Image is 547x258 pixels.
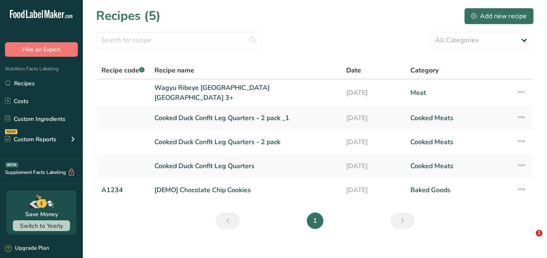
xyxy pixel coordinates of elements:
[154,109,336,127] a: Cooked Duck Confit Leg Quarters - 2 pack _1
[20,222,63,230] span: Switch to Yearly
[5,129,17,134] div: NEW
[96,32,262,48] input: Search for recipe
[216,212,240,229] a: Previous page
[410,65,439,75] span: Category
[101,66,145,75] span: Recipe code
[410,157,507,175] a: Cooked Meats
[410,133,507,151] a: Cooked Meats
[5,42,78,57] button: Hire an Expert
[346,65,361,75] span: Date
[25,210,58,219] div: Save Money
[464,8,534,24] button: Add new recipe
[410,181,507,199] a: Baked Goods
[410,83,507,103] a: Meat
[410,109,507,127] a: Cooked Meats
[519,230,539,250] iframe: Intercom live chat
[154,133,336,151] a: Cooked Duck Confit Leg Quarters - 2 pack
[390,212,414,229] a: Next page
[346,83,400,103] a: [DATE]
[154,83,336,103] a: Wagyu Ribeye [GEOGRAPHIC_DATA] [GEOGRAPHIC_DATA] 3+
[471,11,527,21] div: Add new recipe
[154,65,194,75] span: Recipe name
[346,157,400,175] a: [DATE]
[536,230,542,236] span: 1
[154,181,336,199] a: [DEMO] Chocolate Chip Cookies
[5,244,49,253] div: Upgrade Plan
[96,7,161,25] h1: Recipes (5)
[101,181,145,199] a: A1234
[346,181,400,199] a: [DATE]
[346,109,400,127] a: [DATE]
[154,157,336,175] a: Cooked Duck Confit Leg Quarters
[5,135,56,144] div: Custom Reports
[5,162,18,167] div: BETA
[346,133,400,151] a: [DATE]
[13,220,70,231] button: Switch to Yearly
